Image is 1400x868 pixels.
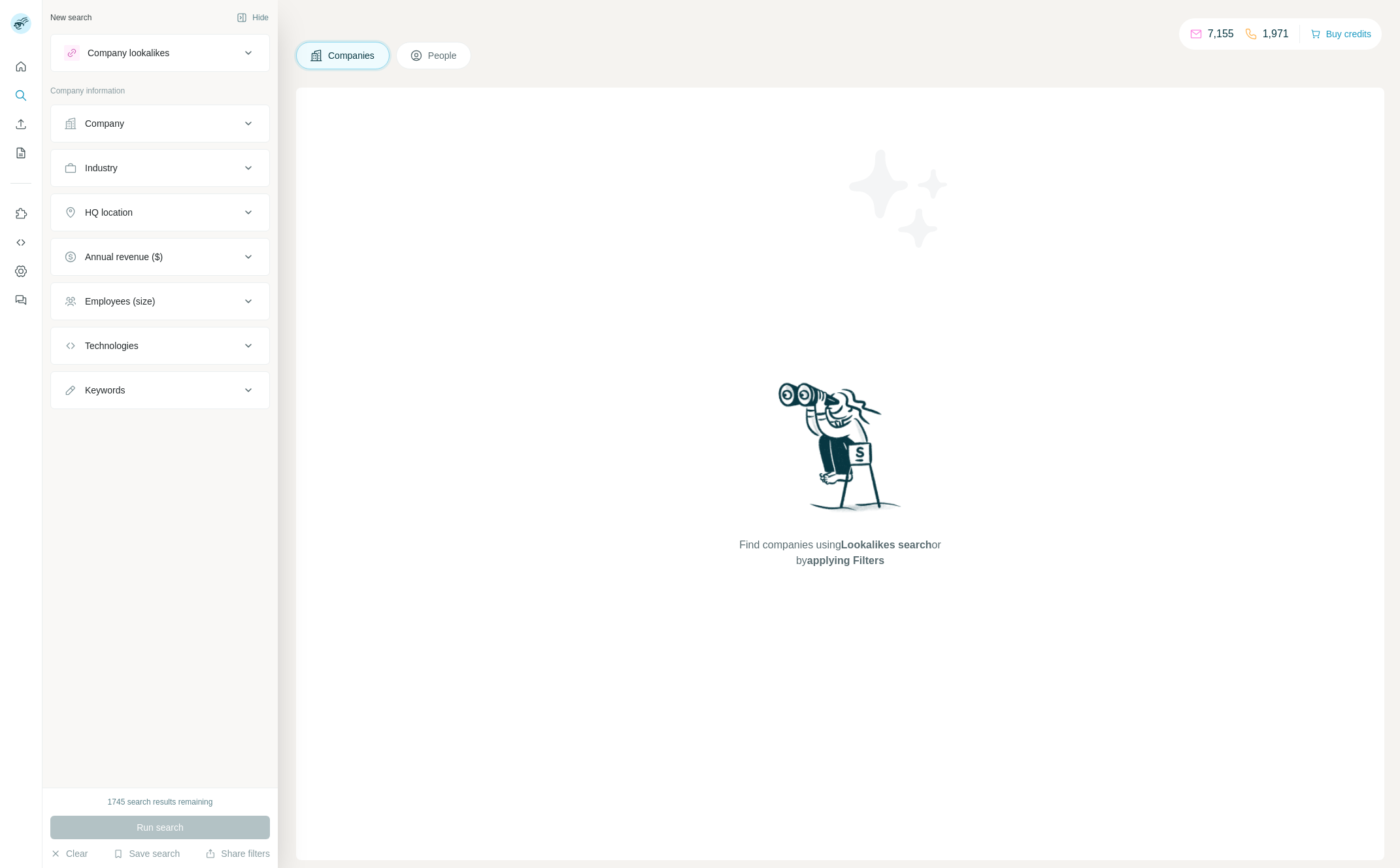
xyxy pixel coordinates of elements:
button: Annual revenue ($) [51,241,269,273]
p: 1,971 [1263,26,1289,42]
button: Technologies [51,330,269,361]
button: Keywords [51,375,269,406]
span: Find companies using or by [735,537,944,569]
div: Technologies [85,339,139,352]
div: Keywords [85,384,125,397]
button: Employees (size) [51,286,269,317]
button: Company [51,108,269,139]
div: Employees (size) [85,295,155,308]
p: Company information [50,85,270,97]
div: 1745 search results remaining [108,796,213,808]
button: Share filters [205,847,270,860]
button: Dashboard [10,259,31,283]
button: My lists [10,141,31,165]
span: Companies [328,49,376,62]
img: Surfe Illustration - Stars [841,140,958,258]
button: Industry [51,152,269,184]
button: Clear [50,847,88,860]
div: Annual revenue ($) [85,250,163,263]
div: HQ location [85,206,133,219]
button: Search [10,84,31,107]
button: HQ location [51,197,269,228]
div: Industry [85,161,118,175]
button: Use Surfe API [10,231,31,254]
button: Enrich CSV [10,112,31,136]
div: Company [85,117,124,130]
button: Company lookalikes [51,37,269,69]
h4: Search [296,16,1384,34]
p: 7,155 [1208,26,1234,42]
span: People [428,49,458,62]
button: Hide [227,8,278,27]
span: applying Filters [807,555,884,566]
span: Lookalikes search [841,539,932,550]
div: New search [50,12,92,24]
button: Save search [113,847,180,860]
div: Company lookalikes [88,46,169,59]
button: Use Surfe on LinkedIn [10,202,31,225]
button: Feedback [10,288,31,312]
button: Quick start [10,55,31,78]
img: Surfe Illustration - Woman searching with binoculars [773,379,908,525]
button: Buy credits [1310,25,1371,43]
